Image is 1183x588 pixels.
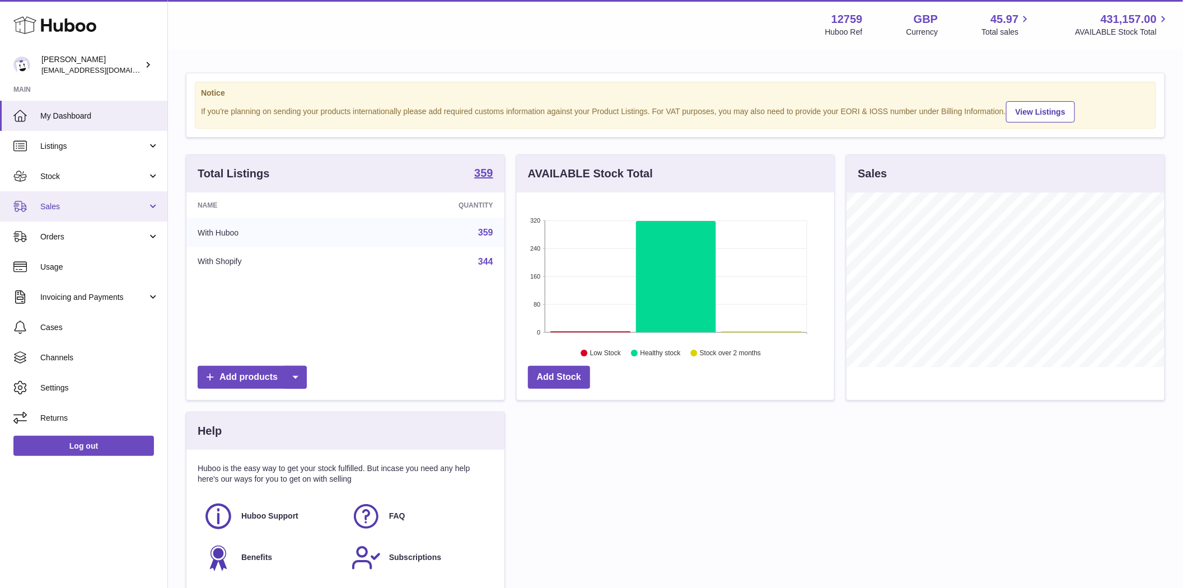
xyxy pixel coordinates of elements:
[700,350,761,357] text: Stock over 2 months
[241,552,272,563] span: Benefits
[981,27,1031,37] span: Total sales
[1006,101,1075,123] a: View Listings
[40,383,159,393] span: Settings
[351,543,488,573] a: Subscriptions
[981,12,1031,37] a: 45.97 Total sales
[40,111,159,121] span: My Dashboard
[186,218,358,247] td: With Huboo
[351,501,488,531] a: FAQ
[201,88,1150,98] strong: Notice
[203,543,340,573] a: Benefits
[858,166,887,181] h3: Sales
[825,27,863,37] div: Huboo Ref
[198,463,493,484] p: Huboo is the easy way to get your stock fulfilled. But incase you need any help here's our ways f...
[1101,12,1157,27] span: 431,157.00
[478,228,493,237] a: 359
[41,54,142,76] div: [PERSON_NAME]
[389,552,441,563] span: Subscriptions
[389,511,405,521] span: FAQ
[640,350,681,357] text: Healthy stock
[40,413,159,424] span: Returns
[528,166,653,181] h3: AVAILABLE Stock Total
[40,292,147,303] span: Invoicing and Payments
[13,436,154,456] a: Log out
[40,141,147,152] span: Listings
[590,350,621,357] text: Low Stock
[530,245,540,252] text: 240
[40,171,147,182] span: Stock
[40,201,147,212] span: Sales
[534,301,540,308] text: 80
[40,262,159,272] span: Usage
[201,100,1150,123] div: If you're planning on sending your products internationally please add required customs informati...
[186,192,358,218] th: Name
[1075,27,1170,37] span: AVAILABLE Stock Total
[537,329,540,336] text: 0
[198,366,307,389] a: Add products
[198,166,270,181] h3: Total Listings
[478,257,493,266] a: 344
[906,27,938,37] div: Currency
[186,247,358,276] td: With Shopify
[40,322,159,333] span: Cases
[1075,12,1170,37] a: 431,157.00 AVAILABLE Stock Total
[528,366,590,389] a: Add Stock
[13,57,30,73] img: sofiapanwar@unndr.com
[241,511,298,521] span: Huboo Support
[358,192,504,218] th: Quantity
[831,12,863,27] strong: 12759
[40,352,159,363] span: Channels
[198,424,222,439] h3: Help
[990,12,1018,27] span: 45.97
[530,273,540,280] text: 160
[40,232,147,242] span: Orders
[203,501,340,531] a: Huboo Support
[474,167,493,181] a: 359
[474,167,493,178] strong: 359
[41,65,165,74] span: [EMAIL_ADDRESS][DOMAIN_NAME]
[914,12,938,27] strong: GBP
[530,217,540,224] text: 320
